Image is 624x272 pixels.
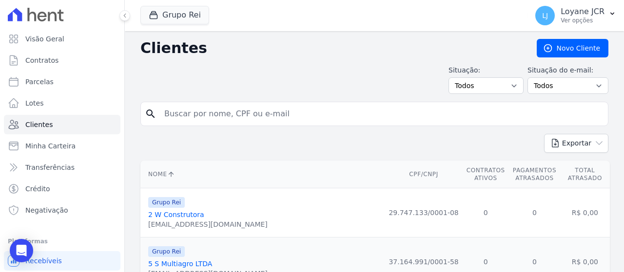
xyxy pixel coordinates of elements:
[4,72,120,91] a: Parcelas
[385,188,462,237] td: 29.747.133/0001-08
[448,65,524,75] label: Situação:
[4,115,120,134] a: Clientes
[140,6,209,24] button: Grupo Rei
[25,55,58,65] span: Contratos
[25,98,44,108] span: Lotes
[25,256,62,266] span: Recebíveis
[25,34,64,44] span: Visão Geral
[561,17,604,24] p: Ver opções
[25,205,68,215] span: Negativação
[148,260,212,268] a: 5 S Multiagro LTDA
[148,219,268,229] div: [EMAIL_ADDRESS][DOMAIN_NAME]
[25,77,54,87] span: Parcelas
[25,184,50,194] span: Crédito
[10,239,33,262] div: Open Intercom Messenger
[542,12,548,19] span: LJ
[4,158,120,177] a: Transferências
[560,161,609,188] th: Total Atrasado
[537,39,608,57] a: Novo Cliente
[527,2,624,29] button: LJ Loyane JCR Ver opções
[4,93,120,113] a: Lotes
[140,161,385,188] th: Nome
[561,7,604,17] p: Loyane JCR
[25,120,53,129] span: Clientes
[509,161,560,188] th: Pagamentos Atrasados
[148,197,185,208] span: Grupo Rei
[527,65,608,75] label: Situação do e-mail:
[25,141,76,151] span: Minha Carteira
[385,161,462,188] th: CPF/CNPJ
[25,163,75,172] span: Transferências
[148,246,185,257] span: Grupo Rei
[8,236,117,247] div: Plataformas
[4,179,120,199] a: Crédito
[4,200,120,220] a: Negativação
[4,51,120,70] a: Contratos
[560,188,609,237] td: R$ 0,00
[4,251,120,271] a: Recebíveis
[148,211,204,218] a: 2 W Construtora
[4,136,120,156] a: Minha Carteira
[463,161,509,188] th: Contratos Ativos
[145,108,156,120] i: search
[158,104,604,124] input: Buscar por nome, CPF ou e-mail
[544,134,608,153] button: Exportar
[463,188,509,237] td: 0
[4,29,120,49] a: Visão Geral
[509,188,560,237] td: 0
[140,39,521,57] h2: Clientes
